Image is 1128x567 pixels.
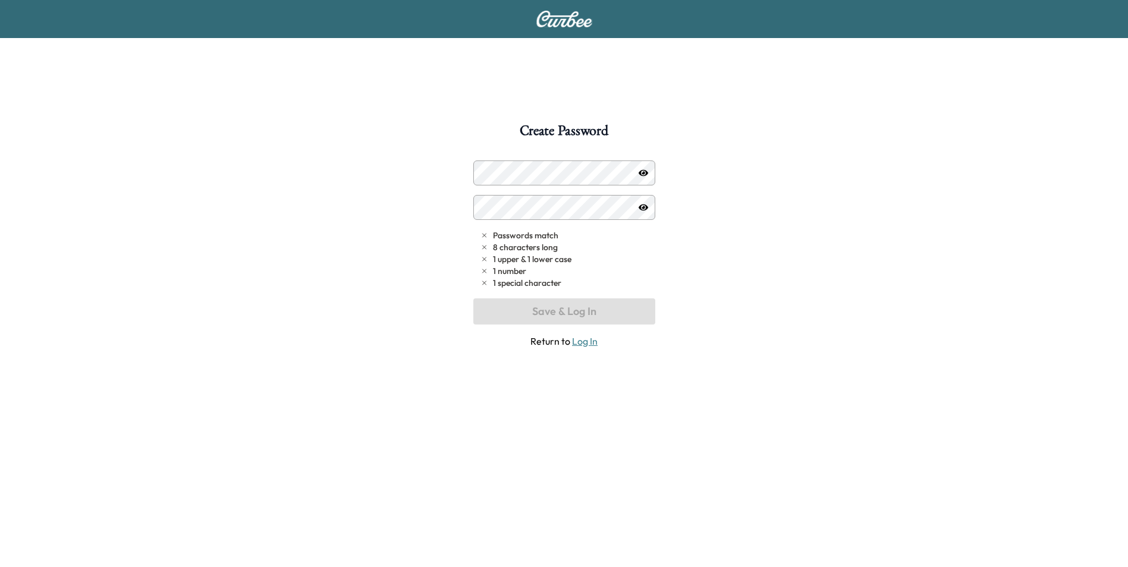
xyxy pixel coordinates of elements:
span: 8 characters long [493,241,558,253]
h1: Create Password [520,124,608,144]
span: 1 special character [493,277,561,289]
span: 1 upper & 1 lower case [493,253,571,265]
a: Log In [572,335,598,347]
span: Return to [473,334,655,348]
img: Curbee Logo [536,11,593,27]
span: 1 number [493,265,526,277]
span: Passwords match [493,229,558,241]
